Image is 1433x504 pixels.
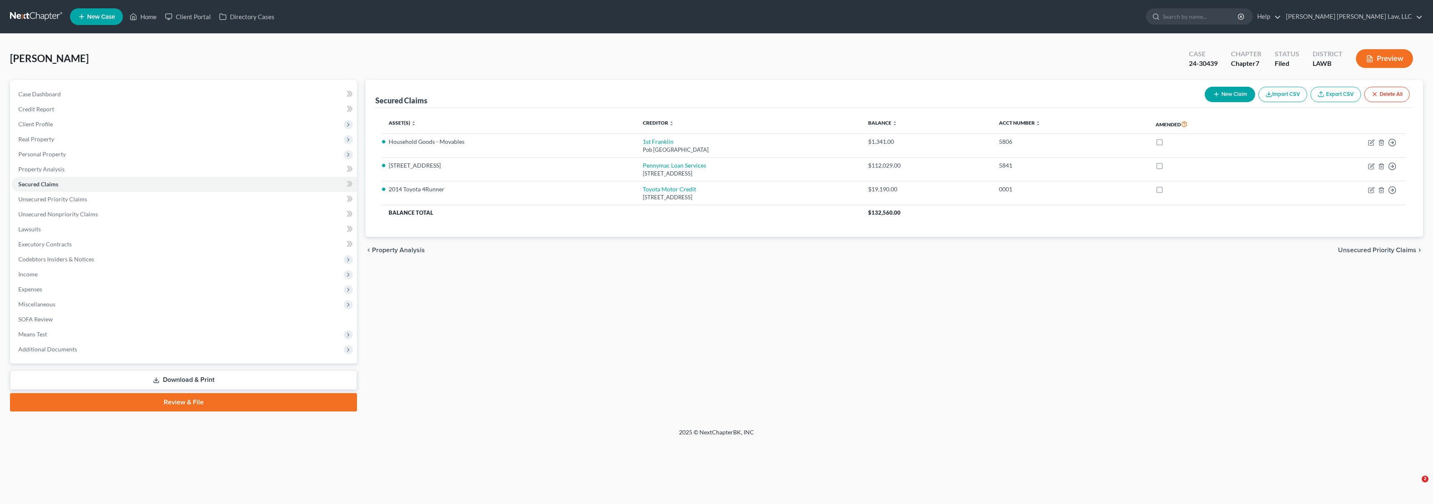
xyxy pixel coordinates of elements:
[18,150,66,158] span: Personal Property
[643,138,674,145] a: 1st Franklin
[18,165,65,173] span: Property Analysis
[868,209,901,216] span: $132,560.00
[372,247,425,253] span: Property Analysis
[12,207,357,222] a: Unsecured Nonpriority Claims
[18,286,42,293] span: Expenses
[215,9,279,24] a: Directory Cases
[382,205,861,220] th: Balance Total
[1205,87,1255,102] button: New Claim
[10,370,357,390] a: Download & Print
[389,120,416,126] a: Asset(s) unfold_more
[411,121,416,126] i: unfold_more
[643,193,855,201] div: [STREET_ADDRESS]
[18,105,54,113] span: Credit Report
[18,211,98,218] span: Unsecured Nonpriority Claims
[12,162,357,177] a: Property Analysis
[1311,87,1361,102] a: Export CSV
[18,316,53,323] span: SOFA Review
[18,301,55,308] span: Miscellaneous
[999,185,1142,193] div: 0001
[18,226,41,233] span: Lawsuits
[12,192,357,207] a: Unsecured Priority Claims
[18,120,53,128] span: Client Profile
[125,9,161,24] a: Home
[87,14,115,20] span: New Case
[1258,87,1307,102] button: Import CSV
[1405,476,1425,496] iframe: Intercom live chat
[1356,49,1413,68] button: Preview
[389,138,629,146] li: Household Goods - Movables
[18,181,58,188] span: Secured Claims
[1163,9,1239,24] input: Search by name...
[12,102,357,117] a: Credit Report
[999,120,1041,126] a: Acct Number unfold_more
[18,196,87,203] span: Unsecured Priority Claims
[1149,115,1278,134] th: Amended
[12,222,357,237] a: Lawsuits
[1338,247,1416,253] span: Unsecured Priority Claims
[365,247,425,253] button: chevron_left Property Analysis
[1256,59,1259,67] span: 7
[18,90,61,98] span: Case Dashboard
[643,170,855,178] div: [STREET_ADDRESS]
[1231,59,1261,68] div: Chapter
[18,346,77,353] span: Additional Documents
[389,161,629,170] li: [STREET_ADDRESS]
[12,87,357,102] a: Case Dashboard
[669,121,674,126] i: unfold_more
[1338,247,1423,253] button: Unsecured Priority Claims chevron_right
[1313,59,1343,68] div: LAWB
[12,177,357,192] a: Secured Claims
[18,331,47,338] span: Means Test
[479,428,954,443] div: 2025 © NextChapterBK, INC
[1189,59,1218,68] div: 24-30439
[1313,49,1343,59] div: District
[1189,49,1218,59] div: Case
[643,120,674,126] a: Creditor unfold_more
[1275,59,1299,68] div: Filed
[643,146,855,154] div: Pob [GEOGRAPHIC_DATA]
[10,393,357,411] a: Review & File
[868,120,897,126] a: Balance unfold_more
[1253,9,1281,24] a: Help
[1036,121,1041,126] i: unfold_more
[12,312,357,327] a: SOFA Review
[375,95,427,105] div: Secured Claims
[12,237,357,252] a: Executory Contracts
[18,271,37,278] span: Income
[1422,476,1428,482] span: 2
[1275,49,1299,59] div: Status
[1364,87,1410,102] button: Delete All
[643,162,706,169] a: Pennymac Loan Services
[868,138,985,146] div: $1,341.00
[868,161,985,170] div: $112,029.00
[18,241,72,248] span: Executory Contracts
[999,161,1142,170] div: 5841
[643,186,696,193] a: Toyota Motor Credit
[18,135,54,143] span: Real Property
[389,185,629,193] li: 2014 Toyota 4Runner
[1231,49,1261,59] div: Chapter
[161,9,215,24] a: Client Portal
[10,52,89,64] span: [PERSON_NAME]
[868,185,985,193] div: $19,190.00
[1416,247,1423,253] i: chevron_right
[999,138,1142,146] div: 5806
[18,256,94,263] span: Codebtors Insiders & Notices
[892,121,897,126] i: unfold_more
[1282,9,1423,24] a: [PERSON_NAME] [PERSON_NAME] Law, LLC
[365,247,372,253] i: chevron_left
